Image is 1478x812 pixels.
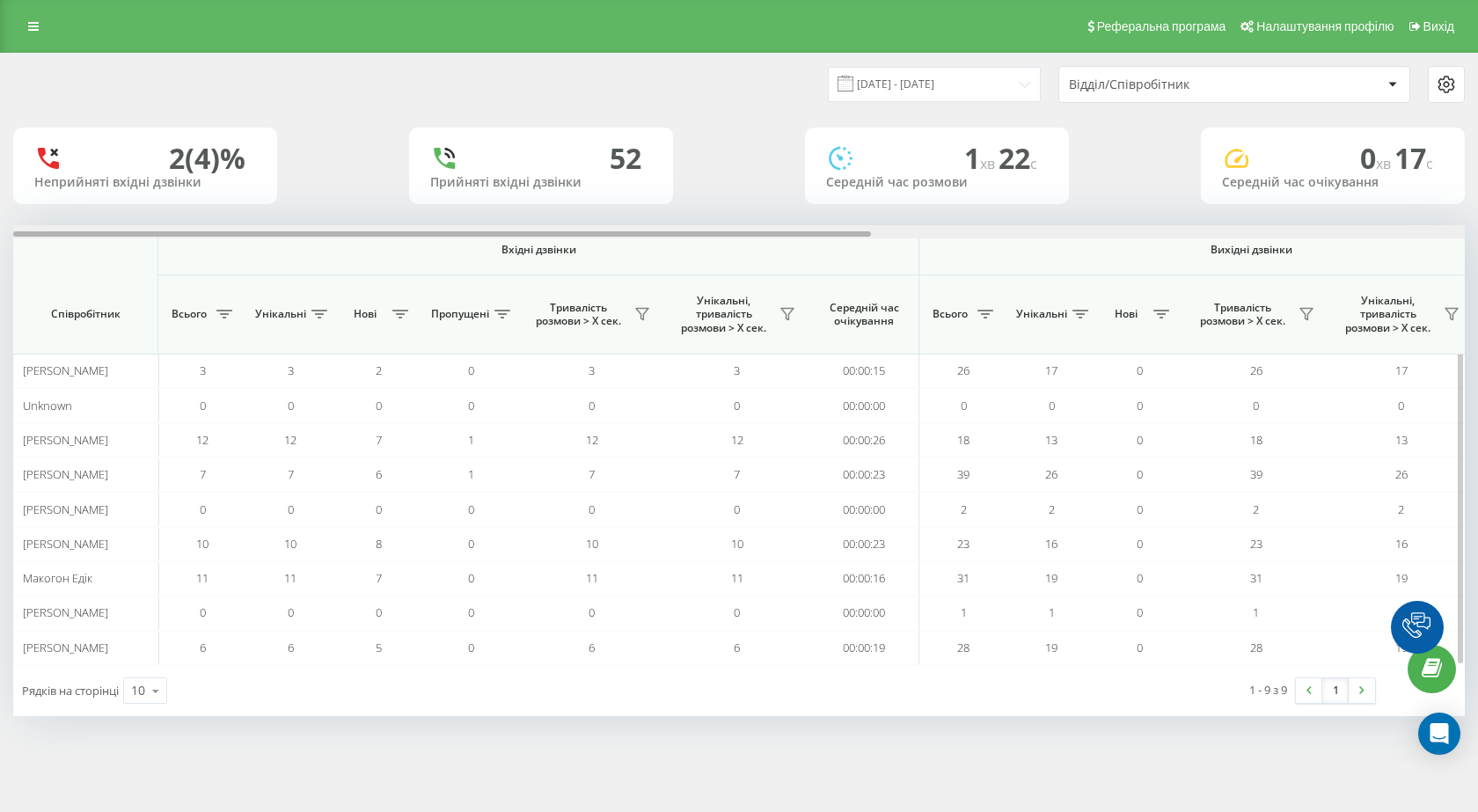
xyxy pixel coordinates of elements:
span: 10 [586,536,598,552]
span: 31 [1250,570,1262,586]
span: 0 [468,398,474,413]
span: 0 [1137,362,1143,378]
span: 6 [734,640,740,655]
span: 31 [957,570,969,586]
span: 0 [1137,398,1143,413]
span: Співробітник [28,307,143,321]
span: 17 [1395,362,1408,378]
span: 11 [731,570,743,586]
span: 10 [284,536,296,552]
span: Середній час очікування [823,301,905,328]
span: 19 [1395,570,1408,586]
span: Тривалість розмови > Х сек. [528,301,629,328]
span: 6 [288,640,294,655]
span: 0 [1137,640,1143,655]
span: 19 [1045,570,1057,586]
td: 00:00:19 [809,631,919,665]
span: 0 [734,501,740,517]
span: Реферальна програма [1097,19,1226,33]
span: 16 [1395,536,1408,552]
span: Унікальні [255,307,306,321]
td: 00:00:26 [809,423,919,457]
span: Рядків на сторінці [22,683,119,699]
div: Неприйняті вхідні дзвінки [34,175,256,190]
span: Унікальні [1016,307,1067,321]
span: Всього [167,307,211,321]
span: 0 [468,640,474,655]
td: 00:00:00 [809,388,919,422]
span: 1 [1049,604,1055,620]
div: Прийняті вхідні дзвінки [430,175,652,190]
span: 0 [1137,432,1143,448]
span: 0 [1137,466,1143,482]
span: 23 [1250,536,1262,552]
td: 00:00:16 [809,561,919,596]
span: 1 [468,466,474,482]
span: 0 [376,604,382,620]
span: [PERSON_NAME] [23,536,108,552]
span: 11 [284,570,296,586]
span: 0 [288,501,294,517]
span: 18 [957,432,969,448]
span: 2 [1398,501,1404,517]
span: 0 [1398,398,1404,413]
div: 1 - 9 з 9 [1249,681,1287,699]
span: 7 [376,432,382,448]
span: 5 [376,640,382,655]
span: Макогон Едік [23,570,92,586]
a: 1 [1322,678,1349,703]
span: c [1426,154,1433,173]
span: 16 [1045,536,1057,552]
span: 26 [1045,466,1057,482]
span: Нові [343,307,387,321]
span: Тривалість розмови > Х сек. [1192,301,1293,328]
span: 23 [957,536,969,552]
div: 2 (4)% [169,142,245,175]
span: 39 [957,466,969,482]
span: 6 [376,466,382,482]
span: 7 [376,570,382,586]
span: [PERSON_NAME] [23,501,108,517]
span: 0 [1049,398,1055,413]
span: 7 [589,466,595,482]
span: 26 [1395,466,1408,482]
span: 3 [589,362,595,378]
span: 26 [1250,362,1262,378]
span: 7 [288,466,294,482]
span: [PERSON_NAME] [23,640,108,655]
span: c [1030,154,1037,173]
div: Середній час розмови [826,175,1048,190]
span: Нові [1104,307,1148,321]
td: 00:00:23 [809,527,919,561]
span: 2 [1049,501,1055,517]
span: хв [980,154,999,173]
span: 0 [200,501,206,517]
span: Вихід [1423,19,1454,33]
span: Пропущені [431,307,489,321]
span: 13 [1045,432,1057,448]
span: [PERSON_NAME] [23,604,108,620]
td: 00:00:23 [809,457,919,492]
span: 26 [957,362,969,378]
span: 0 [376,501,382,517]
span: 2 [961,501,967,517]
span: 11 [586,570,598,586]
span: 1 [964,139,999,177]
span: 0 [1137,501,1143,517]
span: 19 [1045,640,1057,655]
span: 0 [734,604,740,620]
span: 2 [376,362,382,378]
span: 3 [288,362,294,378]
span: 0 [376,398,382,413]
span: 2 [1253,501,1259,517]
span: 28 [1250,640,1262,655]
span: 0 [961,398,967,413]
span: 0 [468,536,474,552]
span: 0 [200,604,206,620]
span: 8 [376,536,382,552]
span: 0 [1360,139,1394,177]
span: 0 [589,604,595,620]
span: 1 [1253,604,1259,620]
span: 13 [1395,432,1408,448]
span: 12 [731,432,743,448]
